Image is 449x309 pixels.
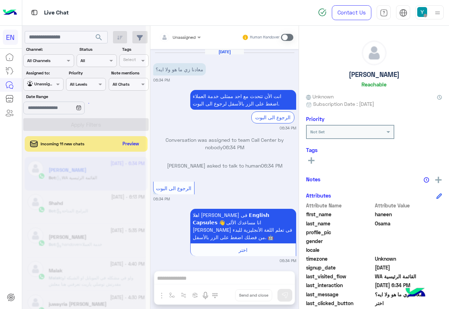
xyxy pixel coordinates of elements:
[306,176,321,182] h6: Notes
[306,291,373,298] span: last_message
[377,5,391,20] a: tab
[375,211,442,218] span: haneen
[205,49,244,54] h6: [DATE]
[306,273,373,280] span: last_visited_flow
[361,81,387,87] h6: Reachable
[380,9,388,17] img: tab
[375,273,442,280] span: WA القائمة الرئيسية
[122,56,136,65] div: Select
[306,192,331,199] h6: Attributes
[30,8,39,17] img: tab
[375,281,442,289] span: 2025-10-14T15:34:40.851Z
[375,237,442,245] span: null
[3,30,18,45] div: EN
[239,247,247,253] span: اختر
[306,220,373,227] span: last_name
[417,7,427,17] img: userImage
[306,93,334,100] span: Unknown
[403,281,428,305] img: hulul-logo.png
[375,220,442,227] span: Osama
[153,136,296,151] p: Conversation was assigned to team Call Center by nobody
[306,211,373,218] span: first_name
[433,8,442,17] img: profile
[44,8,69,18] p: Live Chat
[153,162,296,169] p: [PERSON_NAME] asked to talk to human
[250,35,280,40] small: Human Handover
[280,125,296,131] small: 06:34 PM
[306,281,373,289] span: last_interaction
[375,202,442,209] span: Attribute Value
[313,100,374,108] span: Subscription Date : [DATE]
[223,144,244,150] span: 06:34 PM
[306,246,373,254] span: locale
[173,35,196,40] span: Unassigned
[349,71,400,79] h5: [PERSON_NAME]
[190,209,296,243] p: 14/10/2025, 6:34 PM
[251,111,294,123] div: الرجوع الى البوت
[375,264,442,271] span: 2025-10-14T15:34:21.751Z
[310,129,325,134] b: Not Set
[362,41,386,65] img: defaultAdmin.png
[153,63,206,75] p: 14/10/2025, 6:34 PM
[399,9,407,17] img: tab
[318,8,327,17] img: spinner
[306,264,373,271] span: signup_date
[280,258,296,263] small: 06:34 PM
[375,255,442,262] span: Unknown
[3,5,17,20] img: Logo
[435,177,442,183] img: add
[424,177,429,183] img: notes
[332,5,371,20] a: Contact Us
[306,237,373,245] span: gender
[375,246,442,254] span: null
[375,291,442,298] span: معادنا زي ما هو ولا ايه؟
[306,116,324,122] h6: Priority
[78,97,90,109] div: loading...
[306,299,373,307] span: last_clicked_button
[306,147,442,153] h6: Tags
[306,202,373,209] span: Attribute Name
[156,185,191,191] span: الرجوع الى البوت
[306,229,373,236] span: profile_pic
[375,299,442,307] span: اختر
[153,196,170,202] small: 06:34 PM
[306,255,373,262] span: timezone
[190,90,296,110] p: 14/10/2025, 6:34 PM
[261,163,282,169] span: 06:34 PM
[153,77,170,83] small: 06:34 PM
[235,289,272,301] button: Send and close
